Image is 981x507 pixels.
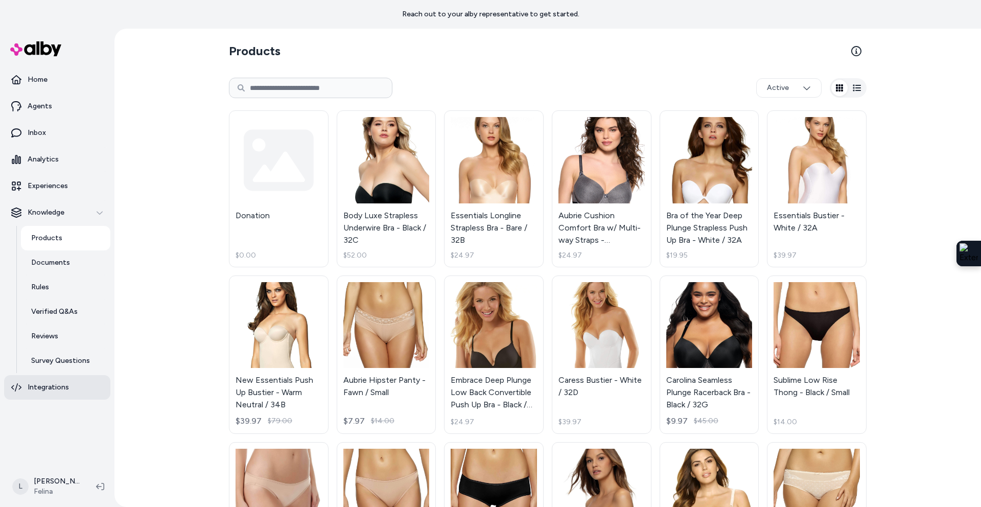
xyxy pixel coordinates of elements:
a: Embrace Deep Plunge Low Back Convertible Push Up Bra - Black / 32BEmbrace Deep Plunge Low Back Co... [444,275,544,434]
a: Rules [21,275,110,299]
a: Documents [21,250,110,275]
a: Verified Q&As [21,299,110,324]
a: Carolina Seamless Plunge Racerback Bra - Black / 32GCarolina Seamless Plunge Racerback Bra - Blac... [660,275,759,434]
p: Experiences [28,181,68,191]
a: Survey Questions [21,349,110,373]
a: Analytics [4,147,110,172]
a: Aubrie Cushion Comfort Bra w/ Multi-way Straps - Gray Heather / 32CAubrie Cushion Comfort Bra w/ ... [552,110,651,267]
p: Documents [31,258,70,268]
a: Home [4,67,110,92]
p: Reach out to your alby representative to get started. [402,9,579,19]
p: Analytics [28,154,59,165]
img: Extension Icon [960,243,978,264]
p: Home [28,75,48,85]
p: Survey Questions [31,356,90,366]
p: Rules [31,282,49,292]
a: Agents [4,94,110,119]
p: Knowledge [28,208,64,218]
a: Essentials Bustier - White / 32AEssentials Bustier - White / 32A$39.97 [767,110,867,267]
a: New Essentials Push Up Bustier - Warm Neutral / 34BNew Essentials Push Up Bustier - Warm Neutral ... [229,275,329,434]
a: Caress Bustier - White / 32DCaress Bustier - White / 32D$39.97 [552,275,651,434]
a: Integrations [4,375,110,400]
span: L [12,478,29,495]
p: Integrations [28,382,69,393]
p: Reviews [31,331,58,341]
a: Donation$0.00 [229,110,329,267]
p: Verified Q&As [31,307,78,317]
a: Reviews [21,324,110,349]
a: Products [21,226,110,250]
a: Experiences [4,174,110,198]
p: Agents [28,101,52,111]
a: Sublime Low Rise Thong - Black / SmallSublime Low Rise Thong - Black / Small$14.00 [767,275,867,434]
h2: Products [229,43,281,59]
a: Bra of the Year Deep Plunge Strapless Push Up Bra - White / 32ABra of the Year Deep Plunge Strapl... [660,110,759,267]
p: Products [31,233,62,243]
img: alby Logo [10,41,61,56]
p: [PERSON_NAME] [34,476,80,487]
span: Felina [34,487,80,497]
button: Knowledge [4,200,110,225]
a: Inbox [4,121,110,145]
button: L[PERSON_NAME]Felina [6,470,88,503]
button: Active [756,78,822,98]
a: Essentials Longline Strapless Bra - Bare / 32BEssentials Longline Strapless Bra - Bare / 32B$24.97 [444,110,544,267]
p: Inbox [28,128,46,138]
a: Body Luxe Strapless Underwire Bra - Black / 32CBody Luxe Strapless Underwire Bra - Black / 32C$52.00 [337,110,436,267]
a: Aubrie Hipster Panty - Fawn / SmallAubrie Hipster Panty - Fawn / Small$7.97$14.00 [337,275,436,434]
